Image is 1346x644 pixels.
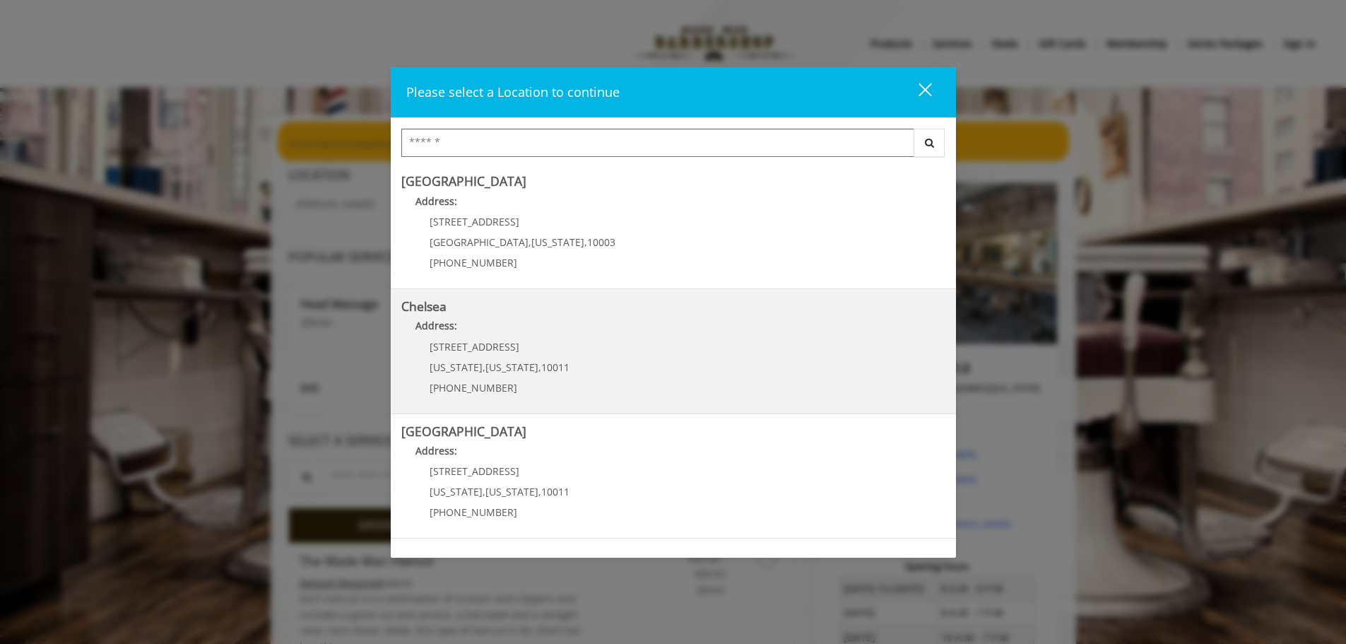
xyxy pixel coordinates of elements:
[541,485,569,498] span: 10011
[529,235,531,249] span: ,
[430,464,519,478] span: [STREET_ADDRESS]
[485,361,538,374] span: [US_STATE]
[430,361,483,374] span: [US_STATE]
[531,235,584,249] span: [US_STATE]
[538,485,541,498] span: ,
[921,138,938,148] i: Search button
[430,215,519,228] span: [STREET_ADDRESS]
[430,256,517,269] span: [PHONE_NUMBER]
[483,485,485,498] span: ,
[584,235,587,249] span: ,
[483,361,485,374] span: ,
[415,194,457,208] b: Address:
[401,129,945,164] div: Center Select
[430,485,483,498] span: [US_STATE]
[415,444,457,457] b: Address:
[902,82,931,103] div: close dialog
[430,505,517,519] span: [PHONE_NUMBER]
[587,235,615,249] span: 10003
[541,361,569,374] span: 10011
[415,319,457,332] b: Address:
[401,423,526,440] b: [GEOGRAPHIC_DATA]
[892,78,940,107] button: close dialog
[430,381,517,394] span: [PHONE_NUMBER]
[430,235,529,249] span: [GEOGRAPHIC_DATA]
[401,298,447,315] b: Chelsea
[485,485,538,498] span: [US_STATE]
[430,340,519,353] span: [STREET_ADDRESS]
[401,129,914,157] input: Search Center
[538,361,541,374] span: ,
[401,172,526,189] b: [GEOGRAPHIC_DATA]
[406,83,620,100] span: Please select a Location to continue
[401,547,445,564] b: Flatiron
